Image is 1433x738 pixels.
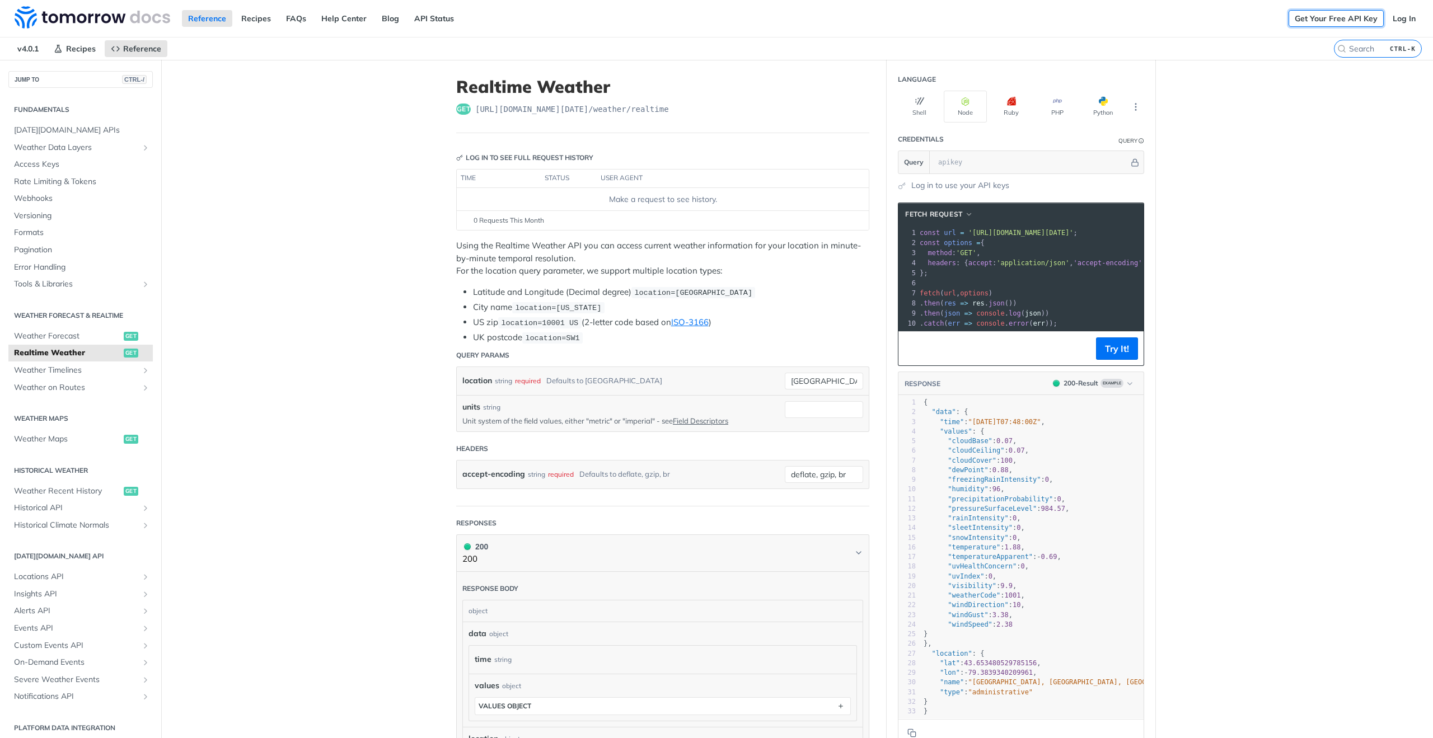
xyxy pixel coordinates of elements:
label: time [475,651,491,668]
li: City name [473,301,869,314]
span: get [456,104,471,115]
div: Make a request to see history. [461,194,864,205]
div: Responses [456,518,497,528]
span: Tools & Libraries [14,279,138,290]
span: "time" [940,418,964,426]
span: "[DATE]T07:48:00Z" [968,418,1041,426]
li: US zip (2-letter code based on ) [473,316,869,329]
a: Insights APIShow subpages for Insights API [8,586,153,603]
span: "sleetIntensity" [948,524,1013,532]
span: Weather Maps [14,434,121,445]
span: get [124,435,138,444]
div: 10 [898,485,916,494]
span: : , [924,505,1069,513]
div: 5 [898,268,917,278]
button: Show subpages for Locations API [141,572,150,581]
h2: Fundamentals [8,105,153,115]
span: : , [924,591,1025,599]
a: Locations APIShow subpages for Locations API [8,568,153,585]
button: Show subpages for Weather on Routes [141,383,150,392]
span: : , [924,562,1029,570]
div: 12 [898,504,916,514]
span: 0 [1020,562,1024,570]
button: More Languages [1127,98,1144,115]
button: Copy to clipboard [904,340,920,357]
svg: Search [1337,44,1346,53]
label: units [462,401,480,413]
span: Notifications API [14,691,138,702]
a: Alerts APIShow subpages for Alerts API [8,603,153,619]
span: json [989,299,1005,307]
label: accept-encoding [462,466,525,482]
span: headers [928,259,956,267]
span: res [972,299,985,307]
button: Query [898,151,930,173]
span: 0.07 [996,437,1013,445]
div: string [495,373,512,389]
span: : , [920,249,981,257]
a: Severe Weather EventsShow subpages for Severe Weather Events [8,671,153,688]
button: RESPONSE [904,378,941,389]
span: : , [924,514,1021,522]
span: 0 [1057,495,1061,503]
div: required [515,373,541,389]
span: accept [968,259,992,267]
span: const [920,239,940,247]
span: method [928,249,952,257]
kbd: CTRL-K [1387,43,1418,54]
span: 0 [1013,514,1017,522]
div: Query Params [456,350,509,360]
div: required [548,466,574,482]
span: 0.88 [992,466,1009,474]
button: fetch Request [901,209,977,220]
span: Pagination [14,245,150,256]
span: "dewPoint" [948,466,988,474]
span: "uvIndex" [948,572,984,580]
a: Webhooks [8,190,153,207]
span: get [124,332,138,341]
button: Ruby [990,91,1033,123]
span: Formats [14,227,150,238]
span: Recipes [66,44,96,54]
span: 0 [989,572,992,580]
div: 14 [898,523,916,533]
button: values object [475,698,850,715]
button: Show subpages for Weather Timelines [141,366,150,375]
div: object [463,600,860,622]
span: "weatherCode" [948,591,1000,599]
a: Access Keys [8,156,153,173]
div: 7 [898,456,916,466]
span: On-Demand Events [14,657,138,668]
svg: More ellipsis [1131,102,1141,112]
span: then [924,299,940,307]
span: "data" [931,408,956,416]
input: apikey [933,151,1129,173]
div: Credentials [898,134,944,144]
h2: Historical Weather [8,466,153,476]
div: Log in to see full request history [456,153,593,163]
span: "visibility" [948,582,996,590]
div: Defaults to deflate, gzip, br [579,466,670,482]
span: : { [924,408,968,416]
button: Show subpages for On-Demand Events [141,658,150,667]
span: Historical Climate Normals [14,520,138,531]
span: location=10001 US [501,319,578,327]
span: : , [924,553,1061,561]
span: }; [920,269,928,277]
span: 0 [1013,534,1017,542]
a: Blog [376,10,405,27]
a: API Status [408,10,460,27]
span: Historical API [14,502,138,514]
span: 'GET' [956,249,976,257]
span: : , [924,418,1045,426]
div: Headers [456,444,488,454]
div: 7 [898,288,917,298]
span: Reference [123,44,161,54]
div: 4 [898,258,917,268]
span: 984.57 [1041,505,1065,513]
a: Reference [105,40,167,57]
a: Weather Recent Historyget [8,483,153,500]
span: Access Keys [14,159,150,170]
div: 18 [898,562,916,571]
span: { [920,239,985,247]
